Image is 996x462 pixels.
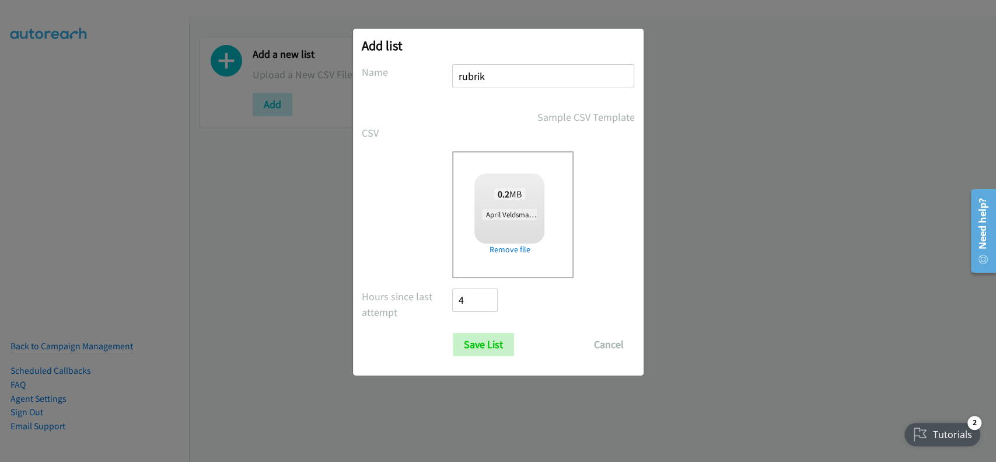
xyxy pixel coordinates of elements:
[963,185,996,277] iframe: Resource Center
[362,37,635,54] h2: Add list
[474,244,544,256] a: Remove file
[453,333,514,356] input: Save List
[362,289,453,320] label: Hours since last attempt
[583,333,635,356] button: Cancel
[498,188,509,200] strong: 0.2
[897,411,987,453] iframe: Checklist
[482,209,726,220] span: April Veldsman + Rubrik Q3FY25 Workshop Identity Recovery [DATE] ANZ.csv
[494,188,526,200] span: MB
[362,125,453,141] label: CSV
[362,64,453,80] label: Name
[537,109,635,125] a: Sample CSV Template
